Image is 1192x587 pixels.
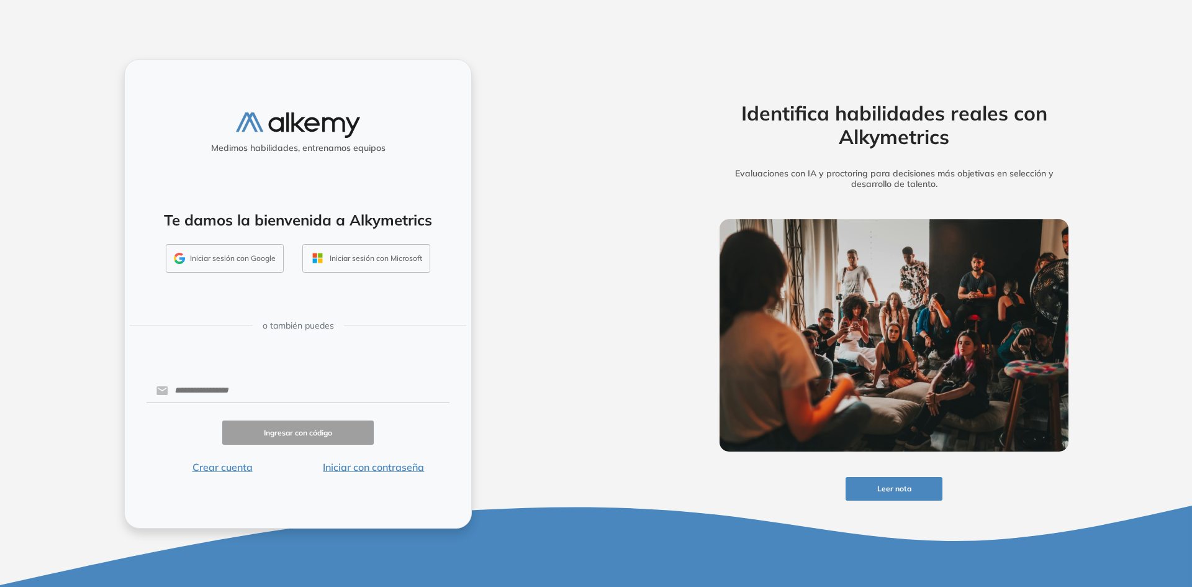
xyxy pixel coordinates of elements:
[141,211,455,229] h4: Te damos la bienvenida a Alkymetrics
[263,319,334,332] span: o también puedes
[222,421,374,445] button: Ingresar con código
[700,168,1088,189] h5: Evaluaciones con IA y proctoring para decisiones más objetivas en selección y desarrollo de talento.
[236,112,360,138] img: logo-alkemy
[130,143,466,153] h5: Medimos habilidades, entrenamos equipos
[720,219,1068,452] img: img-more-info
[174,253,185,264] img: GMAIL_ICON
[147,460,298,475] button: Crear cuenta
[310,251,325,265] img: OUTLOOK_ICON
[302,244,430,273] button: Iniciar sesión con Microsoft
[166,244,284,273] button: Iniciar sesión con Google
[846,477,942,501] button: Leer nota
[968,443,1192,587] div: Widget de chat
[968,443,1192,587] iframe: Chat Widget
[700,101,1088,149] h2: Identifica habilidades reales con Alkymetrics
[298,460,449,475] button: Iniciar con contraseña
